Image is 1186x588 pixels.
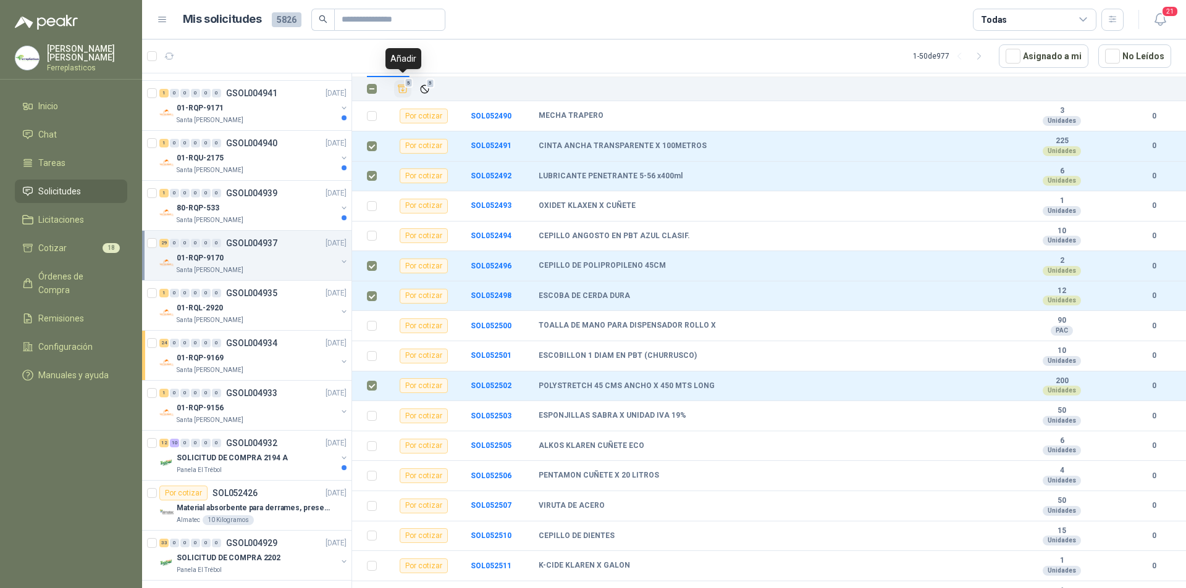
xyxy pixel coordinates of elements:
[201,189,211,197] div: 0
[201,139,211,147] div: 0
[319,15,327,23] span: search
[191,139,200,147] div: 0
[326,88,347,99] p: [DATE]
[471,141,511,150] b: SOL052491
[1137,110,1171,122] b: 0
[1019,346,1104,356] b: 10
[1043,116,1081,126] div: Unidades
[471,112,511,120] a: SOL052490
[191,439,200,447] div: 0
[191,289,200,297] div: 0
[1137,200,1171,212] b: 0
[1137,530,1171,542] b: 0
[539,201,636,211] b: OXIDET KLAXEN X CUÑETE
[177,165,243,175] p: Santa [PERSON_NAME]
[1137,560,1171,572] b: 0
[1149,9,1171,31] button: 21
[400,199,448,213] div: Por cotizar
[539,141,707,151] b: CINTA ANCHA TRANSPARENTE X 100METROS
[212,239,221,247] div: 0
[177,215,243,225] p: Santa [PERSON_NAME]
[1019,316,1104,326] b: 90
[539,411,686,421] b: ESPONJILLAS SABRA X UNIDAD IVA 19%
[38,270,116,297] span: Órdenes de Compra
[177,365,243,375] p: Santa [PERSON_NAME]
[212,189,221,197] div: 0
[400,408,448,423] div: Por cotizar
[159,455,174,470] img: Company Logo
[1019,136,1104,146] b: 225
[471,441,511,450] a: SOL052505
[400,499,448,513] div: Por cotizar
[191,189,200,197] div: 0
[1098,44,1171,68] button: No Leídos
[170,239,179,247] div: 0
[1137,440,1171,452] b: 0
[177,315,243,325] p: Santa [PERSON_NAME]
[47,44,127,62] p: [PERSON_NAME] [PERSON_NAME]
[471,381,511,390] b: SOL052502
[170,539,179,547] div: 0
[1137,500,1171,511] b: 0
[159,339,169,347] div: 24
[201,339,211,347] div: 0
[400,168,448,183] div: Por cotizar
[201,239,211,247] div: 0
[539,351,697,361] b: ESCOBILLON 1 DIAM EN PBT (CHURRUSCO)
[416,81,433,97] button: Ignorar
[539,291,630,301] b: ESCOBA DE CERDA DURA
[177,465,222,475] p: Panela El Trébol
[159,189,169,197] div: 1
[15,180,127,203] a: Solicitudes
[400,349,448,363] div: Por cotizar
[212,439,221,447] div: 0
[272,12,301,27] span: 5826
[539,231,690,241] b: CEPILLO ANGOSTO EN PBT AZUL CLASIF.
[913,46,989,66] div: 1 - 50 de 977
[400,378,448,393] div: Por cotizar
[226,139,277,147] p: GSOL004940
[170,339,179,347] div: 0
[326,387,347,399] p: [DATE]
[15,236,127,260] a: Cotizar18
[226,89,277,97] p: GSOL004941
[1019,406,1104,416] b: 50
[471,201,511,210] b: SOL052493
[226,389,277,397] p: GSOL004933
[159,536,349,575] a: 33 0 0 0 0 0 GSOL004929[DATE] Company LogoSOLICITUD DE COMPRA 2202Panela El Trébol
[177,152,224,164] p: 01-RQU-2175
[471,412,511,420] a: SOL052503
[201,289,211,297] div: 0
[1161,6,1179,17] span: 21
[471,262,511,270] a: SOL052496
[539,111,604,121] b: MECHA TRAPERO
[201,539,211,547] div: 0
[159,405,174,420] img: Company Logo
[400,468,448,483] div: Por cotizar
[159,355,174,370] img: Company Logo
[15,265,127,302] a: Órdenes de Compra
[177,515,200,525] p: Almatec
[226,189,277,197] p: GSOL004939
[159,186,349,225] a: 1 0 0 0 0 0 GSOL004939[DATE] Company Logo80-RQP-533Santa [PERSON_NAME]
[15,94,127,118] a: Inicio
[177,502,330,514] p: Material absorbente para derrames, presentación de 20 kg (1 bulto)
[1043,536,1081,545] div: Unidades
[180,89,190,97] div: 0
[191,389,200,397] div: 0
[539,321,716,331] b: TOALLA DE MANO PARA DISPENSADOR ROLLO X
[159,86,349,125] a: 1 0 0 0 0 0 GSOL004941[DATE] Company Logo01-RQP-9171Santa [PERSON_NAME]
[226,339,277,347] p: GSOL004934
[159,236,349,275] a: 29 0 0 0 0 0 GSOL004937[DATE] Company Logo01-RQP-9170Santa [PERSON_NAME]
[159,436,349,475] a: 12 10 0 0 0 0 GSOL004932[DATE] Company LogoSOLICITUD DE COMPRA 2194 APanela El Trébol
[177,252,224,264] p: 01-RQP-9170
[1019,436,1104,446] b: 6
[1137,470,1171,482] b: 0
[471,351,511,360] b: SOL052501
[1137,170,1171,182] b: 0
[1019,256,1104,266] b: 2
[326,437,347,449] p: [DATE]
[539,172,683,181] b: LUBRICANTE PENETRANTE 5-56 x400ml
[1043,416,1081,426] div: Unidades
